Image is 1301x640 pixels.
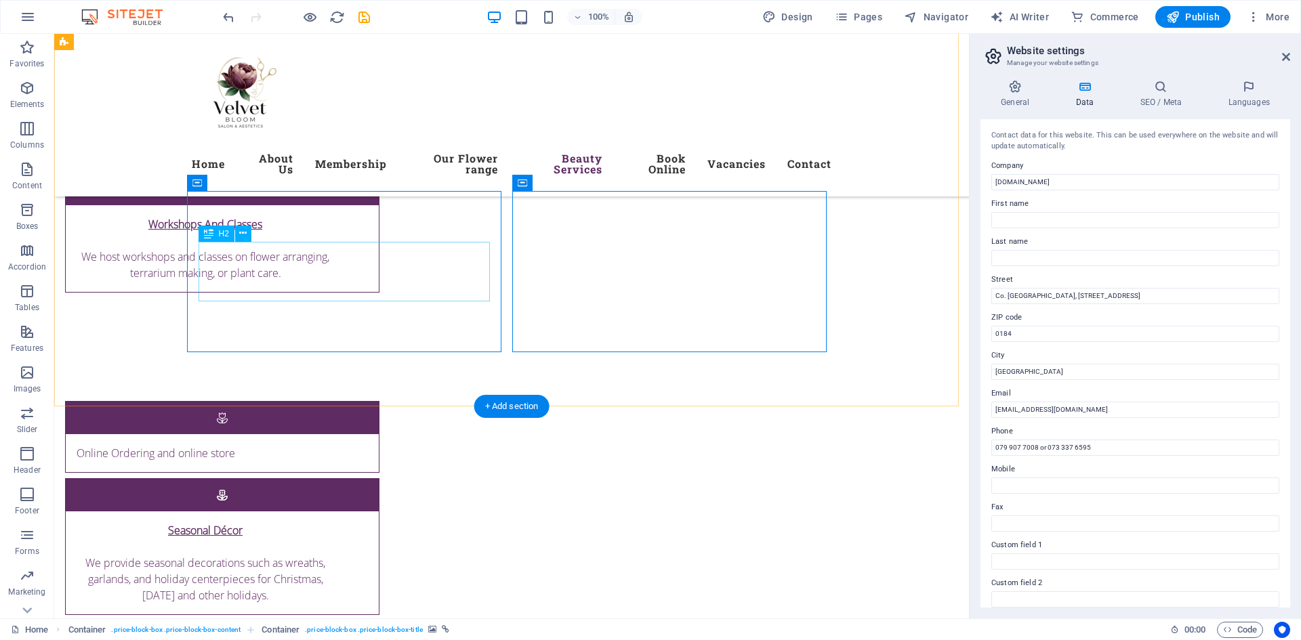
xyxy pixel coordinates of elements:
img: Editor Logo [78,9,180,25]
h4: Languages [1207,80,1290,108]
button: Usercentrics [1274,622,1290,638]
label: Last name [991,234,1279,250]
label: First name [991,196,1279,212]
label: City [991,347,1279,364]
label: ZIP code [991,310,1279,326]
p: Footer [15,505,39,516]
span: Click to select. Double-click to edit [262,622,300,638]
label: Custom field 1 [991,537,1279,553]
span: Code [1223,622,1257,638]
div: + Add section [474,395,550,418]
p: Slider [17,424,38,435]
p: Favorites [9,58,44,69]
span: H2 [219,230,229,238]
label: Company [991,158,1279,174]
button: save [356,9,372,25]
div: Contact data for this website. This can be used everywhere on the website and will update automat... [991,130,1279,152]
label: Phone [991,423,1279,440]
p: Features [11,343,43,354]
button: Commerce [1065,6,1144,28]
button: Click here to leave preview mode and continue editing [302,9,318,25]
p: Elements [10,99,45,110]
button: reload [329,9,345,25]
h2: Website settings [1007,45,1290,57]
p: Images [14,383,41,394]
span: More [1247,10,1289,24]
button: undo [220,9,236,25]
h4: SEO / Meta [1119,80,1207,108]
p: Boxes [16,221,39,232]
p: Content [12,180,42,191]
p: Columns [10,140,44,150]
p: Forms [15,546,39,557]
nav: breadcrumb [68,622,449,638]
span: Commerce [1071,10,1139,24]
h6: Session time [1170,622,1206,638]
i: On resize automatically adjust zoom level to fit chosen device. [623,11,635,23]
button: Navigator [899,6,974,28]
i: Reload page [329,9,345,25]
span: 00 00 [1184,622,1205,638]
i: Save (Ctrl+S) [356,9,372,25]
button: Publish [1155,6,1231,28]
button: More [1241,6,1295,28]
i: This element contains a background [428,626,436,633]
h4: Data [1055,80,1119,108]
p: Tables [15,302,39,313]
p: Marketing [8,586,45,597]
span: Publish [1166,10,1220,24]
button: Pages [829,6,888,28]
label: Custom field 2 [991,575,1279,591]
div: Design (Ctrl+Alt+Y) [757,6,819,28]
button: AI Writer [985,6,1054,28]
span: Pages [835,10,882,24]
p: Accordion [8,261,46,272]
label: Fax [991,499,1279,515]
span: : [1194,624,1196,635]
p: Header [14,465,41,475]
span: Design [762,10,813,24]
span: . price-block-box .price-block-box-title [305,622,423,638]
label: Email [991,385,1279,402]
span: AI Writer [990,10,1049,24]
i: Undo: Duplicate elements (Ctrl+Z) [221,9,236,25]
button: Design [757,6,819,28]
a: Click to cancel selection. Double-click to open Pages [11,622,48,638]
h4: General [980,80,1055,108]
span: . price-block-box .price-block-box-content [111,622,241,638]
label: Street [991,272,1279,288]
button: 100% [567,9,615,25]
span: Navigator [904,10,968,24]
h3: Manage your website settings [1007,57,1263,69]
h6: 100% [587,9,609,25]
label: Mobile [991,461,1279,477]
i: This element is linked [442,626,449,633]
button: Code [1217,622,1263,638]
span: Click to select. Double-click to edit [68,622,106,638]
